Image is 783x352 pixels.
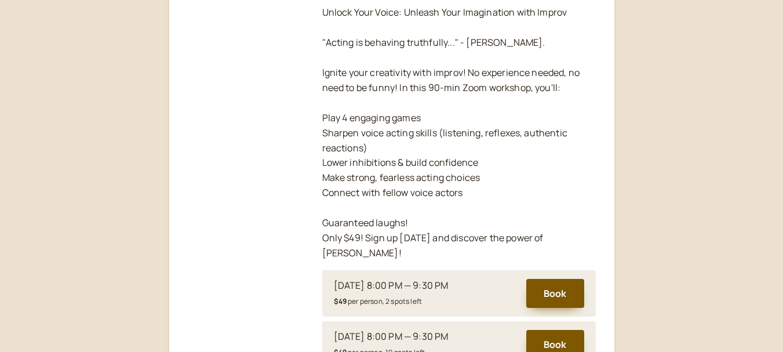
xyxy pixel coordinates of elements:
button: Book [526,279,584,308]
p: Unlock Your Voice: Unleash Your Imagination with Improv "Acting is behaving truthfully..." - [PER... [322,5,596,260]
b: $49 [334,296,347,306]
small: per person, 2 spots left [334,296,423,306]
div: [DATE] 8:00 PM — 9:30 PM [334,329,449,344]
div: [DATE] 8:00 PM — 9:30 PM [334,278,449,293]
